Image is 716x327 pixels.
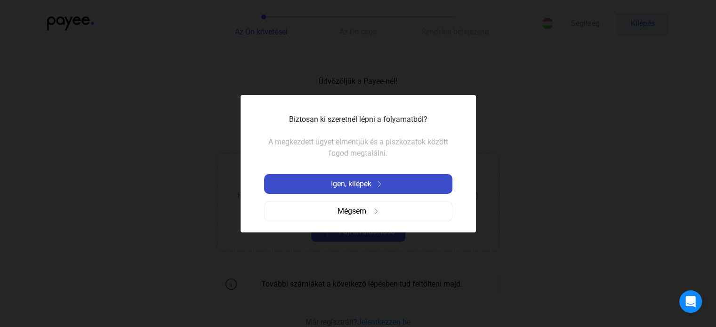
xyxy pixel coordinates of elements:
button: Mégsemjobbra nyíl-szürke [264,201,452,221]
font: Mégsem [338,207,366,215]
font: Biztosan ki szeretnél lépni a folyamatból? [289,115,427,124]
font: A megkezdett ügyet elmentjük és a piszkozatok között fogod megtalálni. [268,137,448,158]
img: jobbra nyíl-szürke [373,208,379,214]
div: Intercom Messenger megnyitása [679,290,702,313]
button: Igen, kilépekjobbra nyíl-fehér [264,174,452,194]
font: Igen, kilépek [331,179,371,188]
img: jobbra nyíl-fehér [374,181,385,187]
